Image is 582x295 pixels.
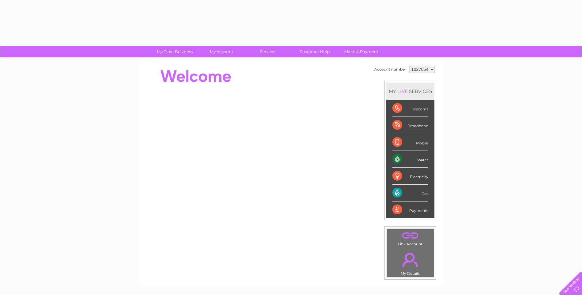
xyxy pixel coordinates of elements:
a: . [388,249,432,270]
a: Services [243,46,293,57]
div: MY SERVICES [386,82,434,100]
td: Account number [373,64,408,75]
div: LIVE [396,88,409,94]
div: Gas [392,185,428,201]
a: My Clear Business [149,46,200,57]
div: Electricity [392,168,428,185]
a: Make A Payment [336,46,387,57]
div: Mobile [392,134,428,151]
div: Telecoms [392,100,428,117]
div: Payments [392,201,428,218]
td: My Details [387,247,434,278]
div: Water [392,151,428,168]
div: Broadband [392,117,428,134]
a: My Account [196,46,247,57]
a: . [388,230,432,241]
a: Customer Help [289,46,340,57]
td: Link Account [387,228,434,248]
